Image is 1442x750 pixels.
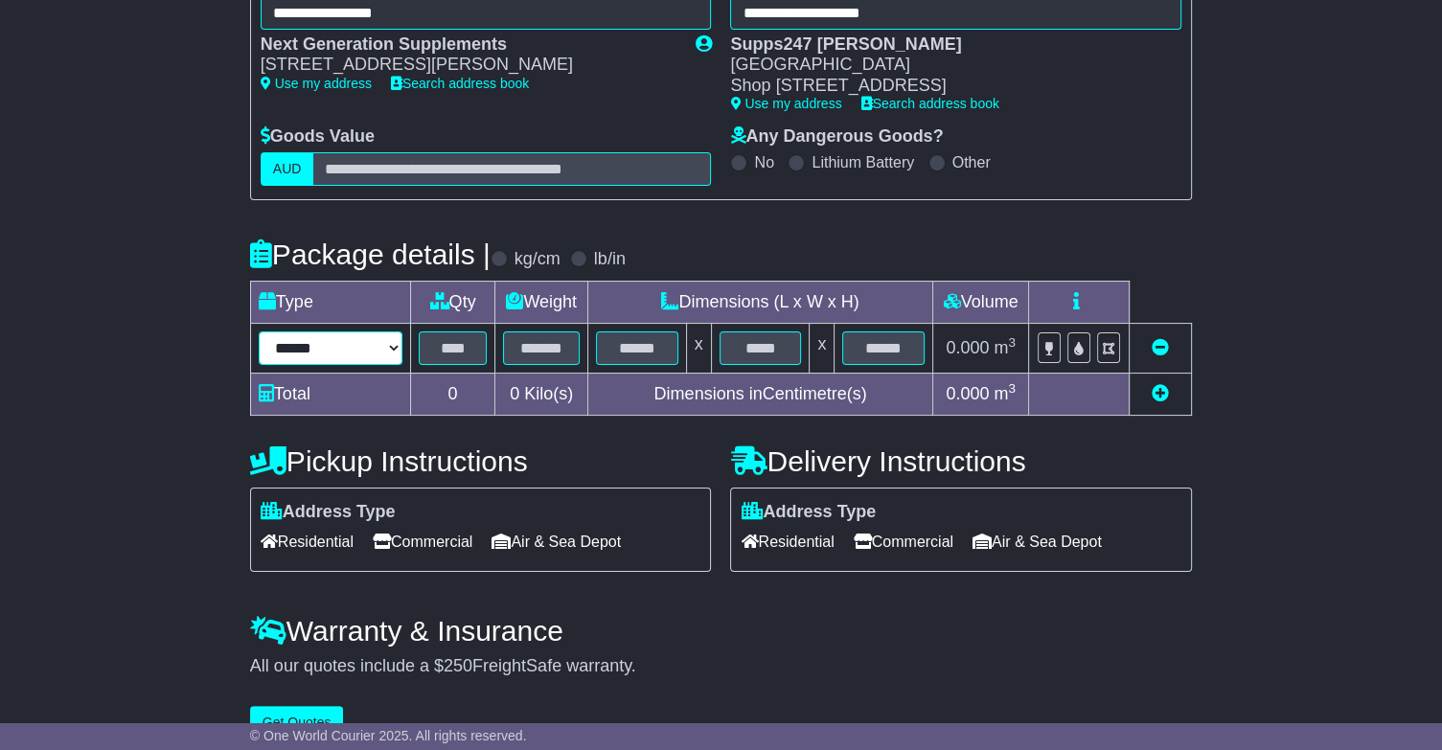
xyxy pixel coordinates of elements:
[1152,384,1169,403] a: Add new item
[410,373,494,415] td: 0
[754,153,773,171] label: No
[854,527,953,557] span: Commercial
[730,445,1192,477] h4: Delivery Instructions
[250,728,527,743] span: © One World Courier 2025. All rights reserved.
[495,281,588,323] td: Weight
[730,126,943,148] label: Any Dangerous Goods?
[261,34,676,56] div: Next Generation Supplements
[588,281,933,323] td: Dimensions (L x W x H)
[741,502,876,523] label: Address Type
[861,96,999,111] a: Search address book
[994,338,1016,357] span: m
[812,153,914,171] label: Lithium Battery
[492,527,621,557] span: Air & Sea Depot
[730,76,1162,97] div: Shop [STREET_ADDRESS]
[250,656,1192,677] div: All our quotes include a $ FreightSafe warranty.
[946,384,989,403] span: 0.000
[444,656,472,675] span: 250
[952,153,991,171] label: Other
[373,527,472,557] span: Commercial
[510,384,519,403] span: 0
[686,323,711,373] td: x
[250,373,410,415] td: Total
[250,615,1192,647] h4: Warranty & Insurance
[261,502,396,523] label: Address Type
[810,323,835,373] td: x
[515,249,561,270] label: kg/cm
[261,152,314,186] label: AUD
[391,76,529,91] a: Search address book
[946,338,989,357] span: 0.000
[261,126,375,148] label: Goods Value
[495,373,588,415] td: Kilo(s)
[1152,338,1169,357] a: Remove this item
[250,239,491,270] h4: Package details |
[588,373,933,415] td: Dimensions in Centimetre(s)
[594,249,626,270] label: lb/in
[1008,335,1016,350] sup: 3
[973,527,1102,557] span: Air & Sea Depot
[1008,381,1016,396] sup: 3
[741,527,834,557] span: Residential
[250,281,410,323] td: Type
[250,445,712,477] h4: Pickup Instructions
[994,384,1016,403] span: m
[730,96,841,111] a: Use my address
[730,34,1162,56] div: Supps247 [PERSON_NAME]
[250,706,344,739] button: Get Quotes
[261,527,354,557] span: Residential
[261,55,676,76] div: [STREET_ADDRESS][PERSON_NAME]
[410,281,494,323] td: Qty
[730,55,1162,76] div: [GEOGRAPHIC_DATA]
[933,281,1029,323] td: Volume
[261,76,372,91] a: Use my address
